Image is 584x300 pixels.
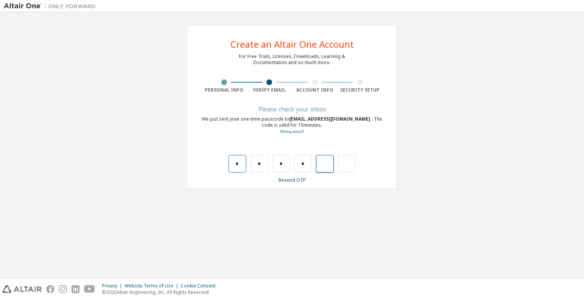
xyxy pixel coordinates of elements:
img: youtube.svg [84,285,95,293]
div: Personal Info [201,87,247,93]
div: Cookie Consent [181,283,220,289]
img: linkedin.svg [71,285,79,293]
p: © 2025 Altair Engineering, Inc. All Rights Reserved. [102,289,220,295]
span: [EMAIL_ADDRESS][DOMAIN_NAME] [289,116,371,122]
img: instagram.svg [59,285,67,293]
img: facebook.svg [46,285,54,293]
div: Security Setup [337,87,383,93]
img: Altair One [4,2,99,10]
div: Verify Email [247,87,292,93]
div: For Free Trials, Licenses, Downloads, Learning & Documentation and so much more. [239,53,345,66]
div: Privacy [102,283,125,289]
div: Website Terms of Use [125,283,181,289]
img: altair_logo.svg [2,285,42,293]
a: Go back to the registration form [280,129,304,134]
div: Please check your inbox [201,107,383,111]
a: Resend OTP [279,177,306,183]
div: Account Info [292,87,337,93]
div: Create an Altair One Account [230,40,354,49]
div: We just sent your one-time passcode to . The code is valid for 15 minutes. [201,116,383,135]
